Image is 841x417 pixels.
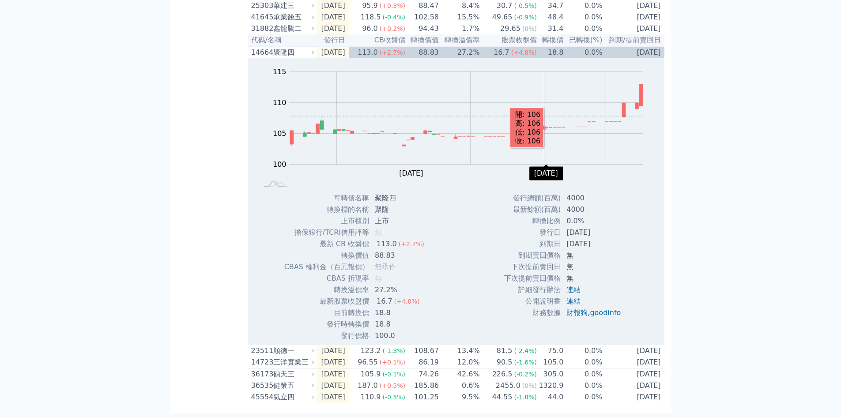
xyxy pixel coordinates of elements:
th: 到期/提前賣回日 [603,34,664,46]
div: 96.0 [360,23,380,34]
div: 44.55 [490,392,514,402]
td: , [561,307,628,319]
td: 18.8 [370,319,431,330]
div: 118.5 [359,12,383,23]
td: 最新股票收盤價 [284,296,370,307]
td: 13.4% [439,345,480,357]
td: [DATE] [603,345,664,357]
div: 氣立四 [273,392,313,402]
g: Series [290,84,643,146]
td: 發行總額(百萬) [504,192,561,204]
td: 185.86 [406,380,439,391]
td: 轉換比例 [504,215,561,227]
td: 15.5% [439,11,480,23]
tspan: Aug [531,169,544,177]
td: [DATE] [317,357,349,368]
div: 30.7 [495,0,514,11]
td: [DATE] [603,11,664,23]
td: 0.0% [564,11,603,23]
td: 上市櫃別 [284,215,370,227]
span: (+2.7%) [399,240,424,248]
td: 1.7% [439,23,480,34]
div: 45554 [251,392,271,402]
div: 23511 [251,346,271,356]
div: 31882 [251,23,271,34]
td: 105.0 [537,357,564,368]
span: (-0.4%) [382,14,405,21]
span: (-2.4%) [514,347,537,354]
div: 110.9 [359,392,383,402]
td: [DATE] [561,238,628,250]
td: [DATE] [561,227,628,238]
td: 0.0% [561,215,628,227]
a: 連結 [566,297,581,305]
div: 36173 [251,369,271,379]
span: (-0.1%) [382,371,405,378]
a: 連結 [566,286,581,294]
div: 16.7 [375,296,394,307]
td: 9.5% [439,391,480,403]
tspan: 105 [273,129,287,138]
tspan: 100 [273,160,287,169]
span: (-0.5%) [382,394,405,401]
span: (+2.7%) [380,49,405,56]
td: 到期賣回價格 [504,250,561,261]
td: 到期日 [504,238,561,250]
td: [DATE] [603,46,664,58]
div: 25303 [251,0,271,11]
td: [DATE] [603,368,664,380]
div: 36535 [251,380,271,391]
div: 2455.0 [494,380,522,391]
td: [DATE] [317,345,349,357]
div: 16.7 [492,47,511,58]
td: 財務數據 [504,307,561,319]
div: 113.0 [375,239,399,249]
td: [DATE] [317,23,349,34]
td: [DATE] [317,391,349,403]
td: [DATE] [317,46,349,58]
td: [DATE] [603,23,664,34]
div: 健策五 [273,380,313,391]
td: CBAS 權利金（百元報價） [284,261,370,273]
td: 108.67 [406,345,439,357]
th: 代碼/名稱 [248,34,317,46]
div: 113.0 [356,47,380,58]
td: 44.0 [537,391,564,403]
div: 95.9 [360,0,380,11]
tspan: 115 [273,68,287,76]
td: 48.4 [537,11,564,23]
div: 187.0 [356,380,380,391]
span: (+4.0%) [511,49,537,56]
span: 無 [375,274,382,282]
td: CBAS 折現率 [284,273,370,284]
td: 下次提前賣回價格 [504,273,561,284]
td: 31.4 [537,23,564,34]
td: 聚隆 [370,204,431,215]
td: 94.43 [406,23,439,34]
td: [DATE] [317,380,349,391]
span: (-0.9%) [514,14,537,21]
td: 可轉債名稱 [284,192,370,204]
td: 88.83 [406,46,439,58]
div: 鑫龍騰二 [273,23,313,34]
div: 49.65 [490,12,514,23]
span: (+4.0%) [394,298,420,305]
span: (-1.3%) [382,347,405,354]
td: 聚隆四 [370,192,431,204]
td: 74.26 [406,368,439,380]
span: (0%) [522,382,537,389]
div: 碩天三 [273,369,313,379]
td: 無 [561,261,628,273]
td: [DATE] [603,391,664,403]
td: [DATE] [317,11,349,23]
th: 發行日 [317,34,349,46]
td: [DATE] [317,368,349,380]
td: 發行價格 [284,330,370,342]
th: CB收盤價 [349,34,406,46]
td: 18.8 [370,307,431,319]
div: 29.65 [498,23,522,34]
td: 轉換溢價率 [284,284,370,296]
th: 股票收盤價 [480,34,537,46]
g: Chart [268,68,656,177]
td: 4000 [561,192,628,204]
